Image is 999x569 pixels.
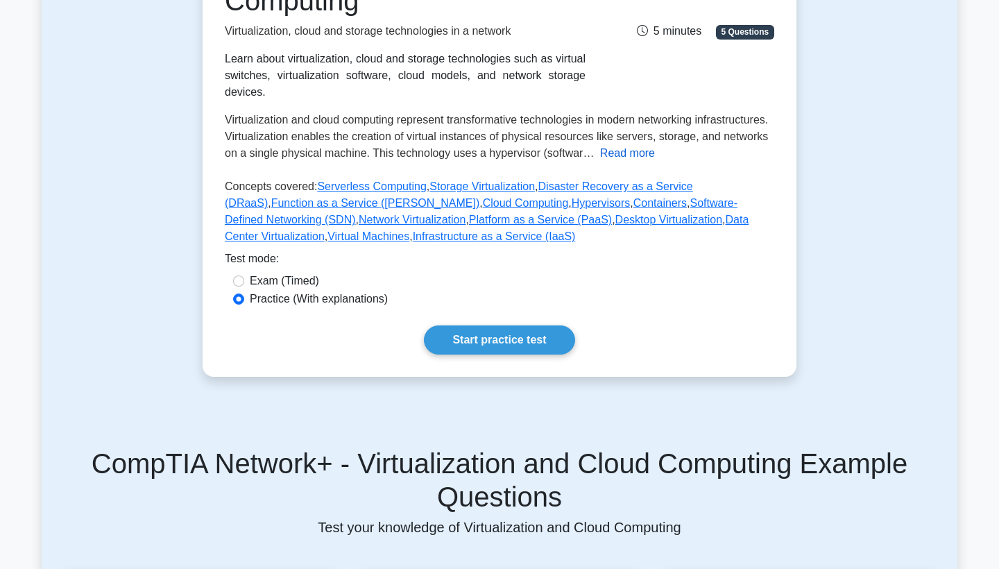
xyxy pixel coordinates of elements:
[429,180,535,192] a: Storage Virtualization
[359,214,466,226] a: Network Virtualization
[317,180,426,192] a: Serverless Computing
[225,23,586,40] p: Virtualization, cloud and storage technologies in a network
[633,197,687,209] a: Containers
[424,325,574,355] a: Start practice test
[637,25,701,37] span: 5 minutes
[615,214,722,226] a: Desktop Virtualization
[250,273,319,289] label: Exam (Timed)
[271,197,480,209] a: Function as a Service ([PERSON_NAME])
[600,145,655,162] button: Read more
[58,447,941,513] h5: CompTIA Network+ - Virtualization and Cloud Computing Example Questions
[469,214,612,226] a: Platform as a Service (PaaS)
[225,250,774,273] div: Test mode:
[250,291,388,307] label: Practice (With explanations)
[58,519,941,536] p: Test your knowledge of Virtualization and Cloud Computing
[225,51,586,101] div: Learn about virtualization, cloud and storage technologies such as virtual switches, virtualizati...
[327,230,409,242] a: Virtual Machines
[225,178,774,250] p: Concepts covered: , , , , , , , , , , , , ,
[483,197,569,209] a: Cloud Computing
[413,230,576,242] a: Infrastructure as a Service (IaaS)
[225,180,693,209] a: Disaster Recovery as a Service (DRaaS)
[716,25,774,39] span: 5 Questions
[225,114,768,159] span: Virtualization and cloud computing represent transformative technologies in modern networking inf...
[572,197,630,209] a: Hypervisors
